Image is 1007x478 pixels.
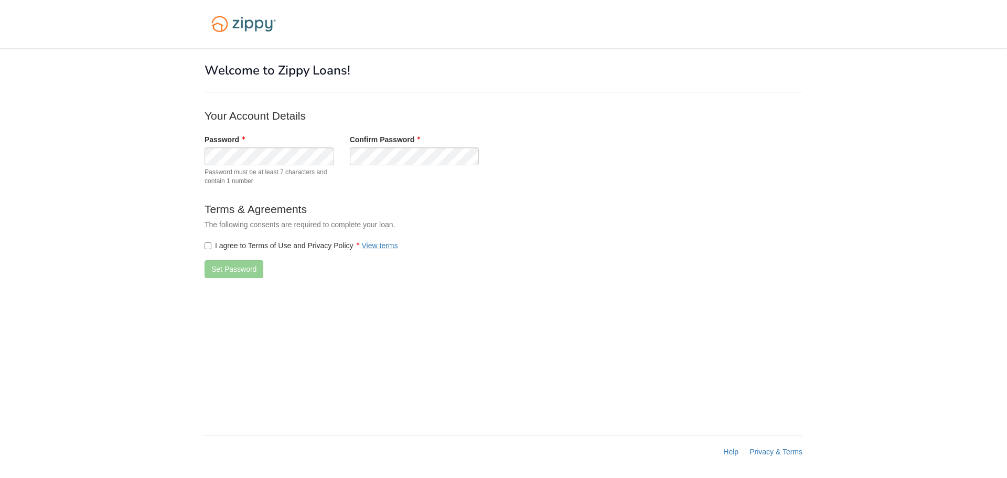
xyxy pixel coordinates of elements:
a: Privacy & Terms [749,448,802,456]
img: Logo [205,10,283,37]
input: Verify Password [350,147,479,165]
button: Set Password [205,260,263,278]
label: I agree to Terms of Use and Privacy Policy [205,240,398,251]
label: Password [205,134,245,145]
a: View terms [362,241,398,250]
p: Your Account Details [205,108,624,123]
p: The following consents are required to complete your loan. [205,219,624,230]
h1: Welcome to Zippy Loans! [205,63,802,77]
a: Help [723,448,738,456]
p: Terms & Agreements [205,201,624,217]
label: Confirm Password [350,134,421,145]
span: Password must be at least 7 characters and contain 1 number [205,168,334,186]
input: I agree to Terms of Use and Privacy PolicyView terms [205,242,211,249]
